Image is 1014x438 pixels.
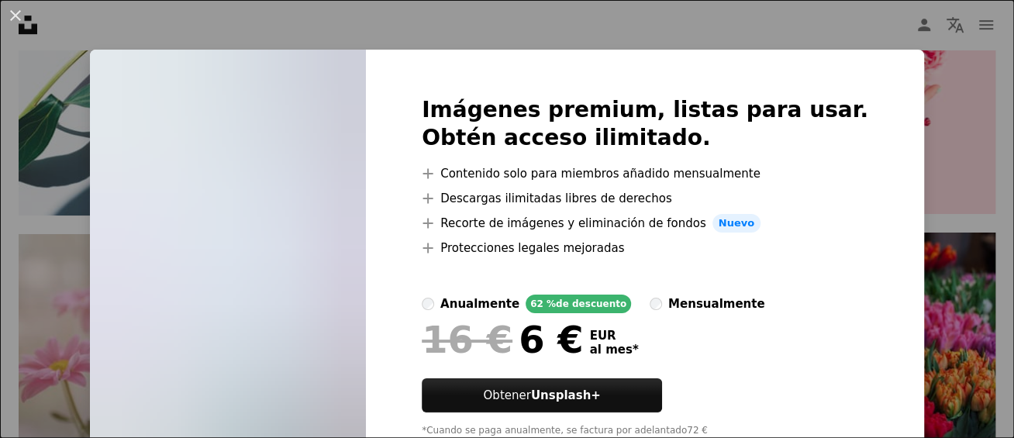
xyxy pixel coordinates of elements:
[422,214,868,233] li: Recorte de imágenes y eliminación de fondos
[422,298,434,310] input: anualmente62 %de descuento
[422,239,868,257] li: Protecciones legales mejoradas
[422,189,868,208] li: Descargas ilimitadas libres de derechos
[526,295,631,313] div: 62 % de descuento
[589,329,638,343] span: EUR
[589,343,638,357] span: al mes *
[531,388,601,402] strong: Unsplash+
[422,319,583,360] div: 6 €
[440,295,519,313] div: anualmente
[422,96,868,152] h2: Imágenes premium, listas para usar. Obtén acceso ilimitado.
[650,298,662,310] input: mensualmente
[422,164,868,183] li: Contenido solo para miembros añadido mensualmente
[712,214,760,233] span: Nuevo
[668,295,764,313] div: mensualmente
[422,378,662,412] button: ObtenerUnsplash+
[422,319,512,360] span: 16 €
